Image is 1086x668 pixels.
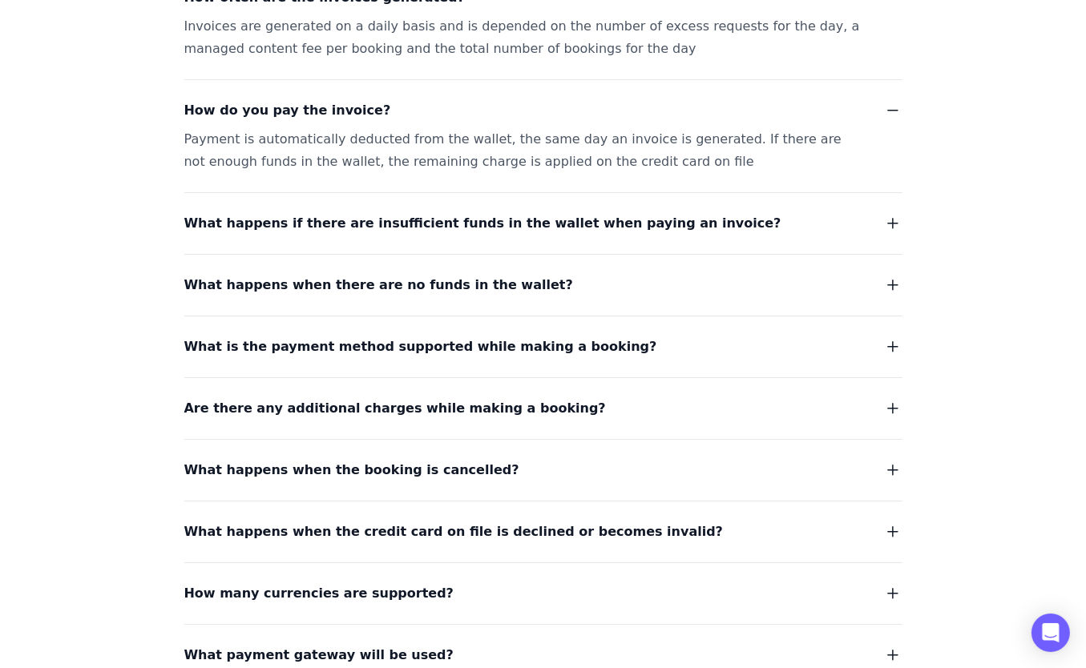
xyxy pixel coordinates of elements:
[184,459,902,481] button: What happens when the booking is cancelled?
[184,212,902,235] button: What happens if there are insufficient funds in the wallet when paying an invoice?
[184,459,519,481] span: What happens when the booking is cancelled?
[184,521,723,543] span: What happens when the credit card on file is declined or becomes invalid?
[184,397,606,420] span: Are there any additional charges while making a booking?
[184,397,902,420] button: Are there any additional charges while making a booking?
[184,212,781,235] span: What happens if there are insufficient funds in the wallet when paying an invoice?
[184,582,902,605] button: How many currencies are supported?
[184,521,902,543] button: What happens when the credit card on file is declined or becomes invalid?
[184,128,864,173] div: Payment is automatically deducted from the wallet, the same day an invoice is generated. If there...
[184,274,573,296] span: What happens when there are no funds in the wallet?
[1031,614,1070,652] div: Open Intercom Messenger
[184,99,391,122] span: How do you pay the invoice?
[184,336,657,358] span: What is the payment method supported while making a booking?
[184,644,902,666] button: What payment gateway will be used?
[184,582,454,605] span: How many currencies are supported?
[184,336,902,358] button: What is the payment method supported while making a booking?
[184,15,864,60] div: Invoices are generated on a daily basis and is depended on the number of excess requests for the ...
[184,99,902,122] button: How do you pay the invoice?
[184,644,454,666] span: What payment gateway will be used?
[184,274,902,296] button: What happens when there are no funds in the wallet?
